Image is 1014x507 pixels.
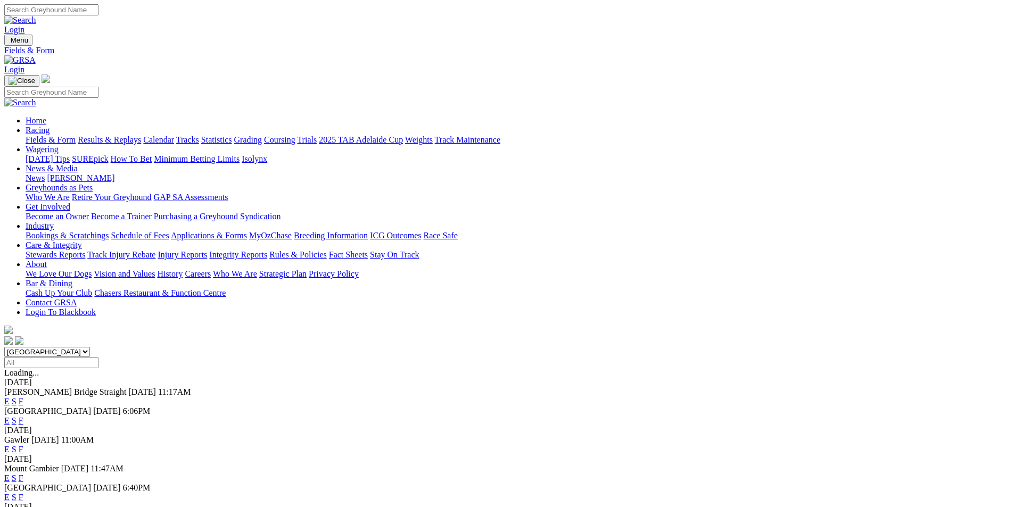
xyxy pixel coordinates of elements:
[154,154,240,163] a: Minimum Betting Limits
[26,250,85,259] a: Stewards Reports
[319,135,403,144] a: 2025 TAB Adelaide Cup
[213,269,257,278] a: Who We Are
[423,231,457,240] a: Race Safe
[264,135,295,144] a: Coursing
[26,269,92,278] a: We Love Our Dogs
[26,145,59,154] a: Wagering
[26,183,93,192] a: Greyhounds as Pets
[42,74,50,83] img: logo-grsa-white.png
[19,445,23,454] a: F
[4,4,98,15] input: Search
[4,387,126,396] span: [PERSON_NAME] Bridge Straight
[435,135,500,144] a: Track Maintenance
[90,464,123,473] span: 11:47AM
[15,336,23,345] img: twitter.svg
[176,135,199,144] a: Tracks
[405,135,433,144] a: Weights
[201,135,232,144] a: Statistics
[26,202,70,211] a: Get Involved
[19,397,23,406] a: F
[78,135,141,144] a: Results & Replays
[26,135,76,144] a: Fields & Form
[157,269,183,278] a: History
[370,250,419,259] a: Stay On Track
[26,231,1010,240] div: Industry
[12,493,17,502] a: S
[259,269,307,278] a: Strategic Plan
[9,77,35,85] img: Close
[171,231,247,240] a: Applications & Forms
[4,87,98,98] input: Search
[4,473,10,483] a: E
[4,426,1010,435] div: [DATE]
[26,135,1010,145] div: Racing
[4,368,39,377] span: Loading...
[19,493,23,502] a: F
[4,98,36,107] img: Search
[4,416,10,425] a: E
[11,36,28,44] span: Menu
[4,445,10,454] a: E
[26,250,1010,260] div: Care & Integrity
[19,473,23,483] a: F
[111,231,169,240] a: Schedule of Fees
[19,416,23,425] a: F
[26,154,1010,164] div: Wagering
[26,193,1010,202] div: Greyhounds as Pets
[26,116,46,125] a: Home
[240,212,281,221] a: Syndication
[158,387,191,396] span: 11:17AM
[12,473,17,483] a: S
[26,307,96,317] a: Login To Blackbook
[4,55,36,65] img: GRSA
[72,193,152,202] a: Retire Your Greyhound
[4,378,1010,387] div: [DATE]
[26,154,70,163] a: [DATE] Tips
[209,250,267,259] a: Integrity Reports
[4,326,13,334] img: logo-grsa-white.png
[249,231,292,240] a: MyOzChase
[154,193,228,202] a: GAP SA Assessments
[4,406,91,415] span: [GEOGRAPHIC_DATA]
[26,260,47,269] a: About
[158,250,207,259] a: Injury Reports
[61,464,89,473] span: [DATE]
[4,397,10,406] a: E
[4,35,32,46] button: Toggle navigation
[61,435,94,444] span: 11:00AM
[234,135,262,144] a: Grading
[309,269,359,278] a: Privacy Policy
[26,288,1010,298] div: Bar & Dining
[93,406,121,415] span: [DATE]
[26,240,82,250] a: Care & Integrity
[12,397,17,406] a: S
[128,387,156,396] span: [DATE]
[26,193,70,202] a: Who We Are
[4,454,1010,464] div: [DATE]
[4,15,36,25] img: Search
[12,416,17,425] a: S
[47,173,114,182] a: [PERSON_NAME]
[26,164,78,173] a: News & Media
[91,212,152,221] a: Become a Trainer
[4,25,24,34] a: Login
[26,298,77,307] a: Contact GRSA
[154,212,238,221] a: Purchasing a Greyhound
[26,173,45,182] a: News
[370,231,421,240] a: ICG Outcomes
[26,269,1010,279] div: About
[26,288,92,297] a: Cash Up Your Club
[4,46,1010,55] a: Fields & Form
[87,250,155,259] a: Track Injury Rebate
[111,154,152,163] a: How To Bet
[143,135,174,144] a: Calendar
[4,336,13,345] img: facebook.svg
[4,493,10,502] a: E
[26,279,72,288] a: Bar & Dining
[4,75,39,87] button: Toggle navigation
[26,231,109,240] a: Bookings & Scratchings
[242,154,267,163] a: Isolynx
[26,173,1010,183] div: News & Media
[72,154,108,163] a: SUREpick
